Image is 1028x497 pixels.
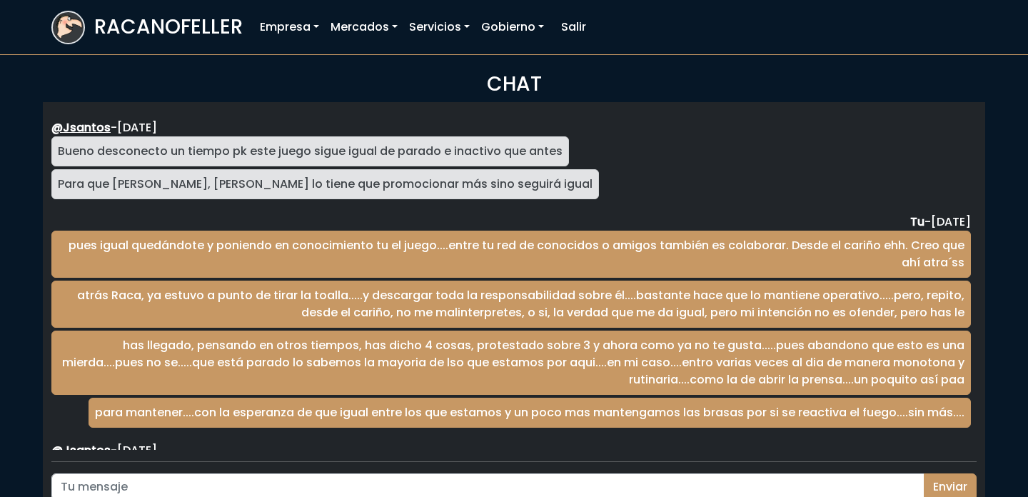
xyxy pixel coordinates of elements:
h3: RACANOFELLER [94,15,243,39]
a: Gobierno [475,13,550,41]
div: atrás Raca, ya estuvo a punto de tirar la toalla.....y descargar toda la responsabilidad sobre él... [51,281,971,328]
div: has llegado, pensando en otros tiempos, has dicho 4 cosas, protestado sobre 3 y ahora como ya no ... [51,331,971,395]
div: - [51,442,971,459]
a: Servicios [403,13,475,41]
div: para mantener....con la esperanza de que igual entre los que estamos y un poco mas mantengamos la... [89,398,971,428]
div: Para que [PERSON_NAME], [PERSON_NAME] lo tiene que promocionar más sino seguirá igual [51,169,599,199]
span: lunes, mayo 5, 2025 1:23 PM [931,214,971,230]
a: Mercados [325,13,403,41]
div: - [51,119,971,136]
div: pues igual quedándote y poniendo en conocimiento tu el juego....entre tu red de conocidos o amigo... [51,231,971,278]
a: @Jsantos [51,442,111,458]
h3: CHAT [51,72,977,96]
strong: Tu [910,214,924,230]
img: logoracarojo.png [53,12,84,39]
div: - [51,214,971,231]
span: lunes, mayo 5, 2025 8:20 PM [117,442,157,458]
a: Empresa [254,13,325,41]
a: @Jsantos [51,119,111,136]
a: Salir [555,13,592,41]
a: RACANOFELLER [51,7,243,48]
div: Bueno desconecto un tiempo pk este juego sigue igual de parado e inactivo que antes [51,136,569,166]
span: lunes, mayo 5, 2025 12:48 PM [117,119,157,136]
